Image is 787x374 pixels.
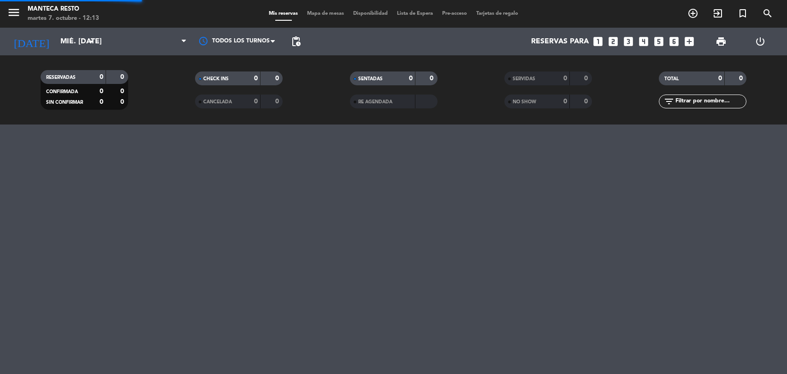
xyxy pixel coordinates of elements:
[46,89,78,94] span: CONFIRMADA
[46,75,76,80] span: RESERVADAS
[120,88,126,95] strong: 0
[664,77,679,81] span: TOTAL
[718,75,722,82] strong: 0
[302,11,349,16] span: Mapa de mesas
[716,36,727,47] span: print
[28,5,99,14] div: Manteca Resto
[737,8,748,19] i: turned_in_not
[264,11,302,16] span: Mis reservas
[683,36,695,47] i: add_box
[46,100,83,105] span: SIN CONFIRMAR
[100,88,103,95] strong: 0
[592,36,604,47] i: looks_one
[563,75,567,82] strong: 0
[607,36,619,47] i: looks_two
[7,31,56,52] i: [DATE]
[584,98,590,105] strong: 0
[275,75,281,82] strong: 0
[86,36,97,47] i: arrow_drop_down
[638,36,650,47] i: looks_4
[275,98,281,105] strong: 0
[472,11,523,16] span: Tarjetas de regalo
[358,77,383,81] span: SENTADAS
[100,74,103,80] strong: 0
[513,100,536,104] span: NO SHOW
[28,14,99,23] div: martes 7. octubre - 12:13
[739,75,745,82] strong: 0
[392,11,438,16] span: Lista de Espera
[653,36,665,47] i: looks_5
[687,8,698,19] i: add_circle_outline
[290,36,302,47] span: pending_actions
[7,6,21,19] i: menu
[120,74,126,80] strong: 0
[254,75,258,82] strong: 0
[254,98,258,105] strong: 0
[531,37,589,46] span: Reservas para
[584,75,590,82] strong: 0
[100,99,103,105] strong: 0
[563,98,567,105] strong: 0
[120,99,126,105] strong: 0
[7,6,21,23] button: menu
[712,8,723,19] i: exit_to_app
[675,96,746,107] input: Filtrar por nombre...
[668,36,680,47] i: looks_6
[663,96,675,107] i: filter_list
[430,75,435,82] strong: 0
[513,77,535,81] span: SERVIDAS
[622,36,634,47] i: looks_3
[762,8,773,19] i: search
[741,28,780,55] div: LOG OUT
[409,75,413,82] strong: 0
[438,11,472,16] span: Pre-acceso
[349,11,392,16] span: Disponibilidad
[358,100,392,104] span: RE AGENDADA
[203,100,232,104] span: CANCELADA
[755,36,766,47] i: power_settings_new
[203,77,229,81] span: CHECK INS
